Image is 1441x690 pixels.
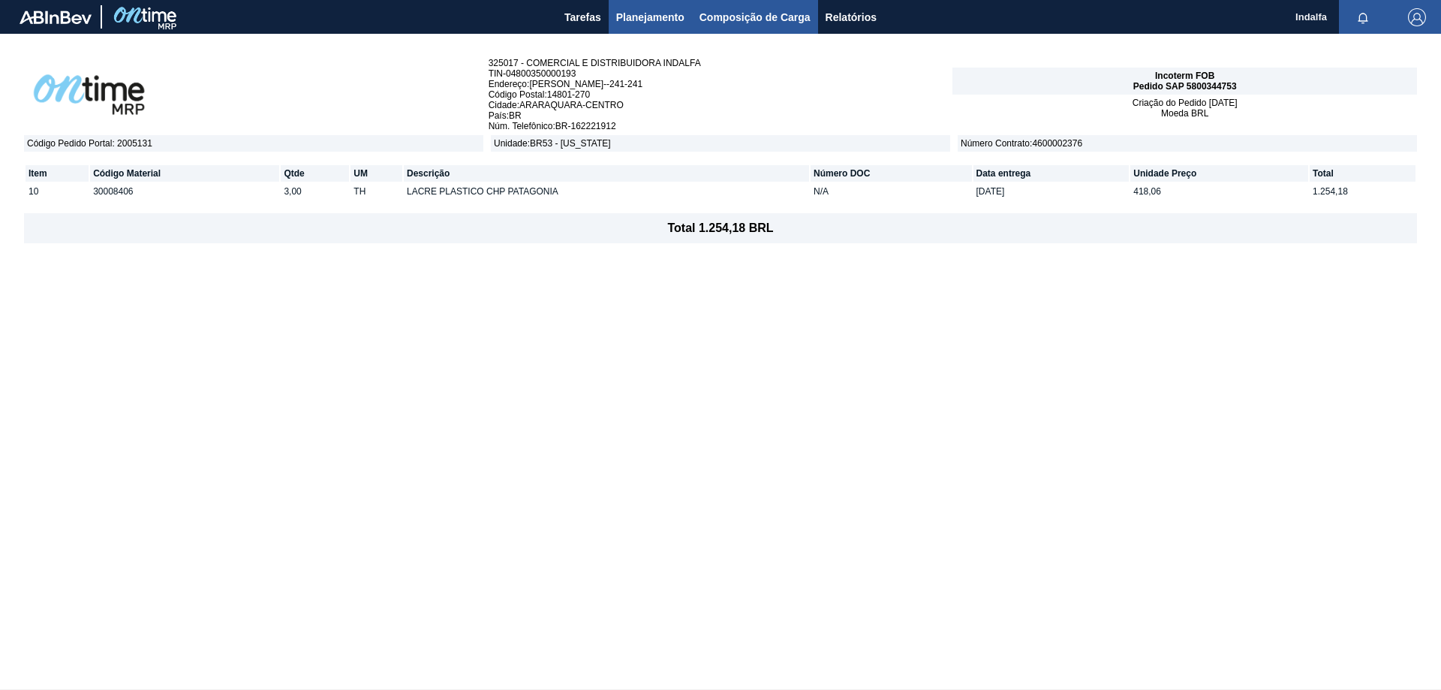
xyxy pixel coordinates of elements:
td: N/A [811,183,972,200]
footer: Total 1.254,18 BRL [24,213,1417,243]
button: Notificações [1339,7,1387,28]
span: Moeda BRL [1161,108,1208,119]
span: Código Postal : 14801-270 [489,89,953,100]
img: TNhmsLtSVTkK8tSr43FrP2fwEKptu5GPRR3wAAAABJRU5ErkJggg== [20,11,92,24]
img: abOntimeLogoPreto.41694eb1.png [24,65,155,125]
th: Número DOC [811,165,972,182]
span: Tarefas [564,8,601,26]
th: Data entrega [973,165,1130,182]
span: Relatórios [826,8,877,26]
td: 30008406 [90,183,279,200]
span: Composição de Carga [699,8,811,26]
th: Total [1310,165,1415,182]
td: LACRE PLASTICO CHP PATAGONIA [404,183,809,200]
span: Criação do Pedido [DATE] [1133,98,1238,108]
td: 418,06 [1130,183,1308,200]
th: Item [26,165,89,182]
span: Endereço : [PERSON_NAME]--241-241 [489,79,953,89]
span: 325017 - COMERCIAL E DISTRIBUIDORA INDALFA [489,58,953,68]
span: Cidade : ARARAQUARA-CENTRO [489,100,953,110]
th: Descrição [404,165,809,182]
th: UM [350,165,402,182]
th: Qtde [281,165,349,182]
span: Código Pedido Portal : 2005131 [24,135,483,152]
span: TIN - 04800350000193 [489,68,953,79]
img: Logout [1408,8,1426,26]
span: País : BR [489,110,953,121]
span: Pedido SAP 5800344753 [1133,81,1237,92]
td: TH [350,183,402,200]
th: Código Material [90,165,279,182]
span: Núm. Telefônico : BR-162221912 [489,121,953,131]
span: Planejamento [616,8,684,26]
td: [DATE] [973,183,1130,200]
span: Unidade : BR53 - [US_STATE] [491,135,950,152]
span: Incoterm FOB [1155,71,1214,81]
td: 3,00 [281,183,349,200]
span: Número Contrato : 4600002376 [958,135,1417,152]
th: Unidade Preço [1130,165,1308,182]
td: 10 [26,183,89,200]
td: 1.254,18 [1310,183,1415,200]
